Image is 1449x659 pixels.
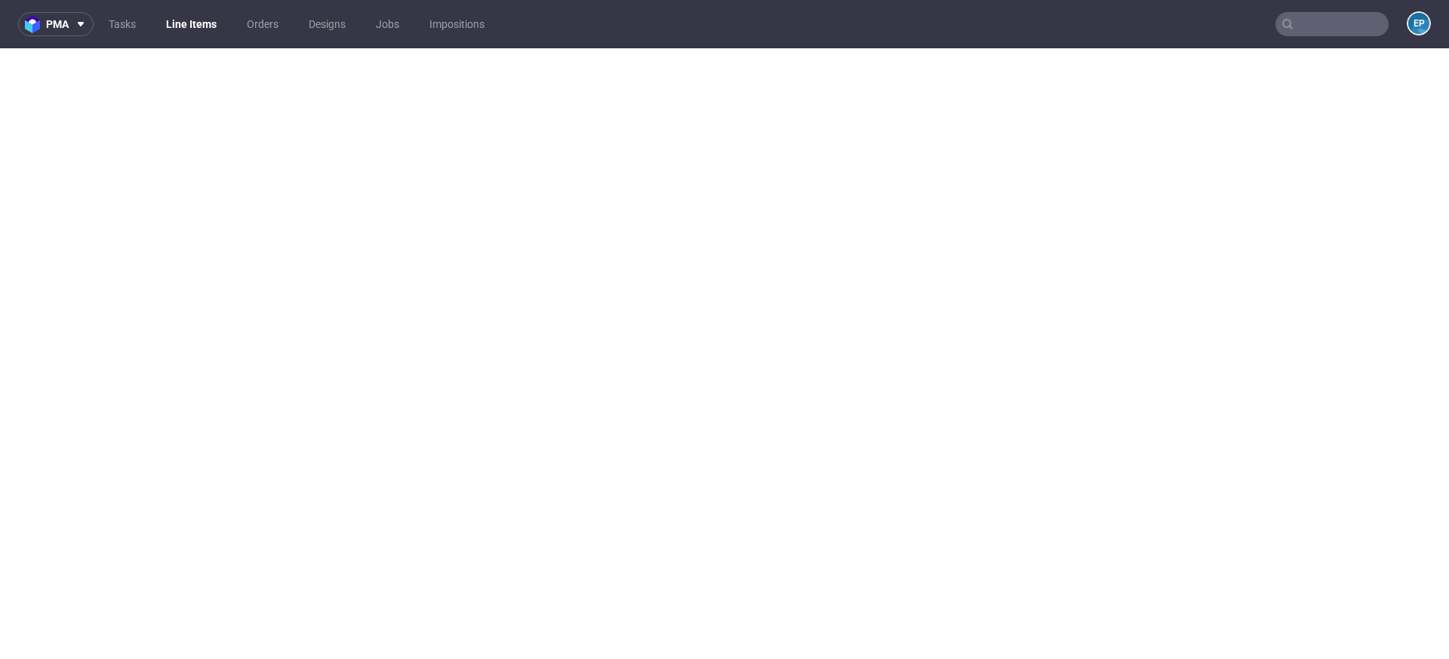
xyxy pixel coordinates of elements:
a: Jobs [367,12,408,36]
a: Line Items [157,12,226,36]
figcaption: EP [1408,13,1429,34]
img: logo [25,16,46,33]
span: pma [46,19,69,29]
a: Impositions [420,12,494,36]
a: Designs [300,12,355,36]
a: Orders [238,12,288,36]
button: pma [18,12,94,36]
a: Tasks [100,12,145,36]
